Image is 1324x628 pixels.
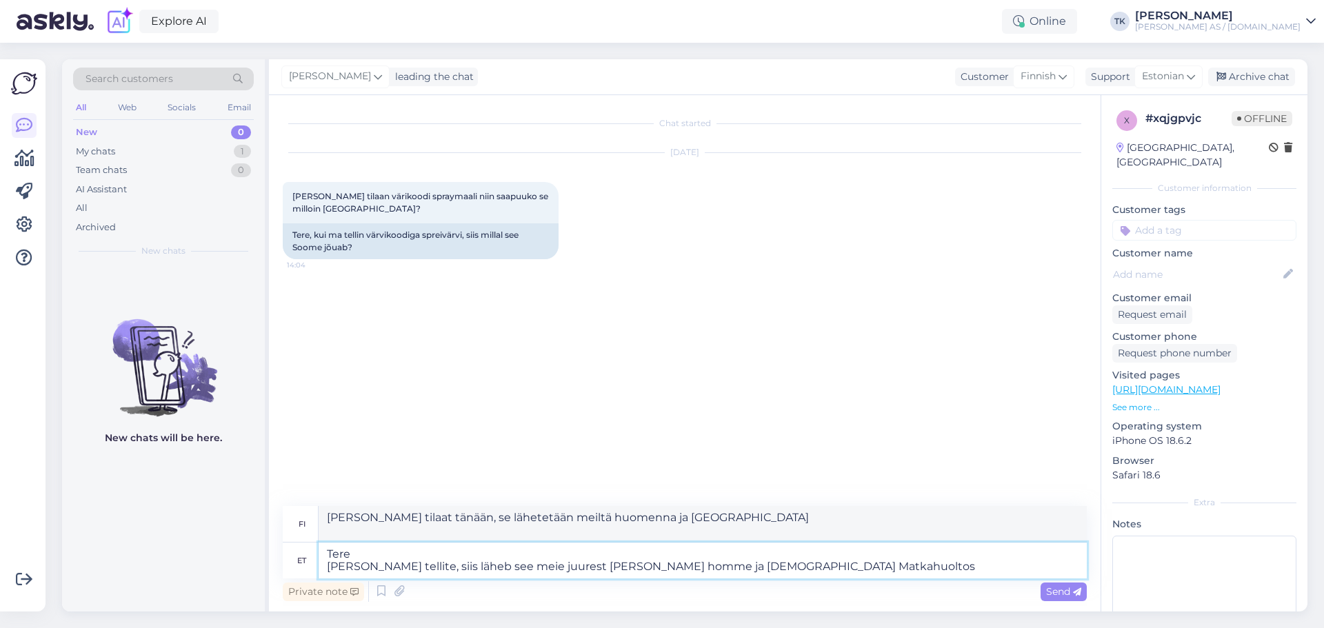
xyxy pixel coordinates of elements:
[1112,203,1296,217] p: Customer tags
[76,145,115,159] div: My chats
[76,163,127,177] div: Team chats
[86,72,173,86] span: Search customers
[1112,246,1296,261] p: Customer name
[1135,10,1316,32] a: [PERSON_NAME][PERSON_NAME] AS / [DOMAIN_NAME]
[1112,344,1237,363] div: Request phone number
[76,201,88,215] div: All
[1021,69,1056,84] span: Finnish
[165,99,199,117] div: Socials
[289,69,371,84] span: [PERSON_NAME]
[105,431,222,445] p: New chats will be here.
[1112,368,1296,383] p: Visited pages
[1112,496,1296,509] div: Extra
[1135,21,1301,32] div: [PERSON_NAME] AS / [DOMAIN_NAME]
[141,245,185,257] span: New chats
[11,70,37,97] img: Askly Logo
[319,543,1087,578] textarea: Tere [PERSON_NAME] tellite, siis läheb see meie juurest [PERSON_NAME] homme ja [DEMOGRAPHIC_DATA]...
[319,506,1087,542] textarea: [PERSON_NAME] tilaat tänään, se lähetetään meiltä huomenna ja [GEOGRAPHIC_DATA]
[287,260,339,270] span: 14:04
[1112,330,1296,344] p: Customer phone
[1232,111,1292,126] span: Offline
[1124,115,1130,125] span: x
[1085,70,1130,84] div: Support
[1110,12,1130,31] div: TK
[1112,291,1296,305] p: Customer email
[1112,454,1296,468] p: Browser
[283,223,559,259] div: Tere, kui ma tellin värvikoodiga spreivärvi, siis millal see Soome jõuab?
[1135,10,1301,21] div: [PERSON_NAME]
[73,99,89,117] div: All
[1112,419,1296,434] p: Operating system
[1112,468,1296,483] p: Safari 18.6
[283,583,364,601] div: Private note
[1046,585,1081,598] span: Send
[299,512,305,536] div: fi
[231,125,251,139] div: 0
[283,146,1087,159] div: [DATE]
[1116,141,1269,170] div: [GEOGRAPHIC_DATA], [GEOGRAPHIC_DATA]
[390,70,474,84] div: leading the chat
[1112,383,1221,396] a: [URL][DOMAIN_NAME]
[283,117,1087,130] div: Chat started
[62,294,265,418] img: No chats
[231,163,251,177] div: 0
[297,549,306,572] div: et
[76,221,116,234] div: Archived
[1112,305,1192,324] div: Request email
[1145,110,1232,127] div: # xqjgpvjc
[292,191,550,214] span: [PERSON_NAME] tilaan värikoodi spraymaali niin saapuuko se milloin [GEOGRAPHIC_DATA]?
[1142,69,1184,84] span: Estonian
[1113,267,1281,282] input: Add name
[139,10,219,33] a: Explore AI
[1112,401,1296,414] p: See more ...
[76,183,127,196] div: AI Assistant
[115,99,139,117] div: Web
[1112,220,1296,241] input: Add a tag
[1208,68,1295,86] div: Archive chat
[76,125,97,139] div: New
[105,7,134,36] img: explore-ai
[1112,517,1296,531] p: Notes
[225,99,254,117] div: Email
[1002,9,1077,34] div: Online
[1112,182,1296,194] div: Customer information
[234,145,251,159] div: 1
[1112,434,1296,448] p: iPhone OS 18.6.2
[955,70,1009,84] div: Customer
